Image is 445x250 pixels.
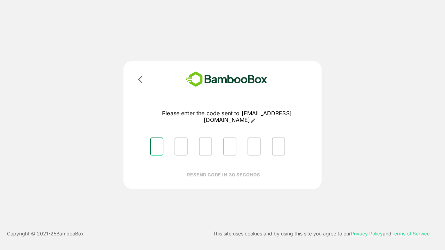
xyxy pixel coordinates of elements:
p: Copyright © 2021- 25 BambooBox [7,230,84,238]
p: This site uses cookies and by using this site you agree to our and [213,230,430,238]
input: Please enter OTP character 1 [150,137,163,156]
input: Please enter OTP character 3 [199,137,212,156]
a: Privacy Policy [351,231,383,236]
input: Please enter OTP character 5 [248,137,261,156]
img: bamboobox [176,69,277,89]
input: Please enter OTP character 4 [223,137,236,156]
input: Please enter OTP character 6 [272,137,285,156]
p: Please enter the code sent to [EMAIL_ADDRESS][DOMAIN_NAME] [145,110,309,124]
input: Please enter OTP character 2 [175,137,188,156]
a: Terms of Service [391,231,430,236]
